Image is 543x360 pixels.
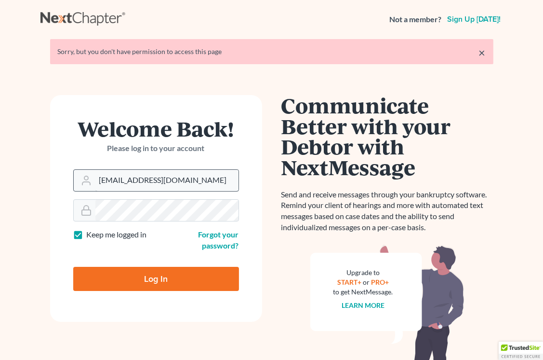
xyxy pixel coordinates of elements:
[199,230,239,250] a: Forgot your password?
[73,143,239,154] p: Please log in to your account
[73,118,239,139] h1: Welcome Back!
[281,189,493,233] p: Send and receive messages through your bankruptcy software. Remind your client of hearings and mo...
[342,301,384,309] a: Learn more
[371,278,389,286] a: PRO+
[479,47,486,58] a: ×
[73,267,239,291] input: Log In
[95,170,238,191] input: Email Address
[499,342,543,360] div: TrustedSite Certified
[446,15,503,23] a: Sign up [DATE]!
[58,47,486,56] div: Sorry, but you don't have permission to access this page
[87,229,147,240] label: Keep me logged in
[333,287,393,297] div: to get NextMessage.
[363,278,370,286] span: or
[281,95,493,178] h1: Communicate Better with your Debtor with NextMessage
[333,268,393,277] div: Upgrade to
[337,278,361,286] a: START+
[390,14,442,25] strong: Not a member?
